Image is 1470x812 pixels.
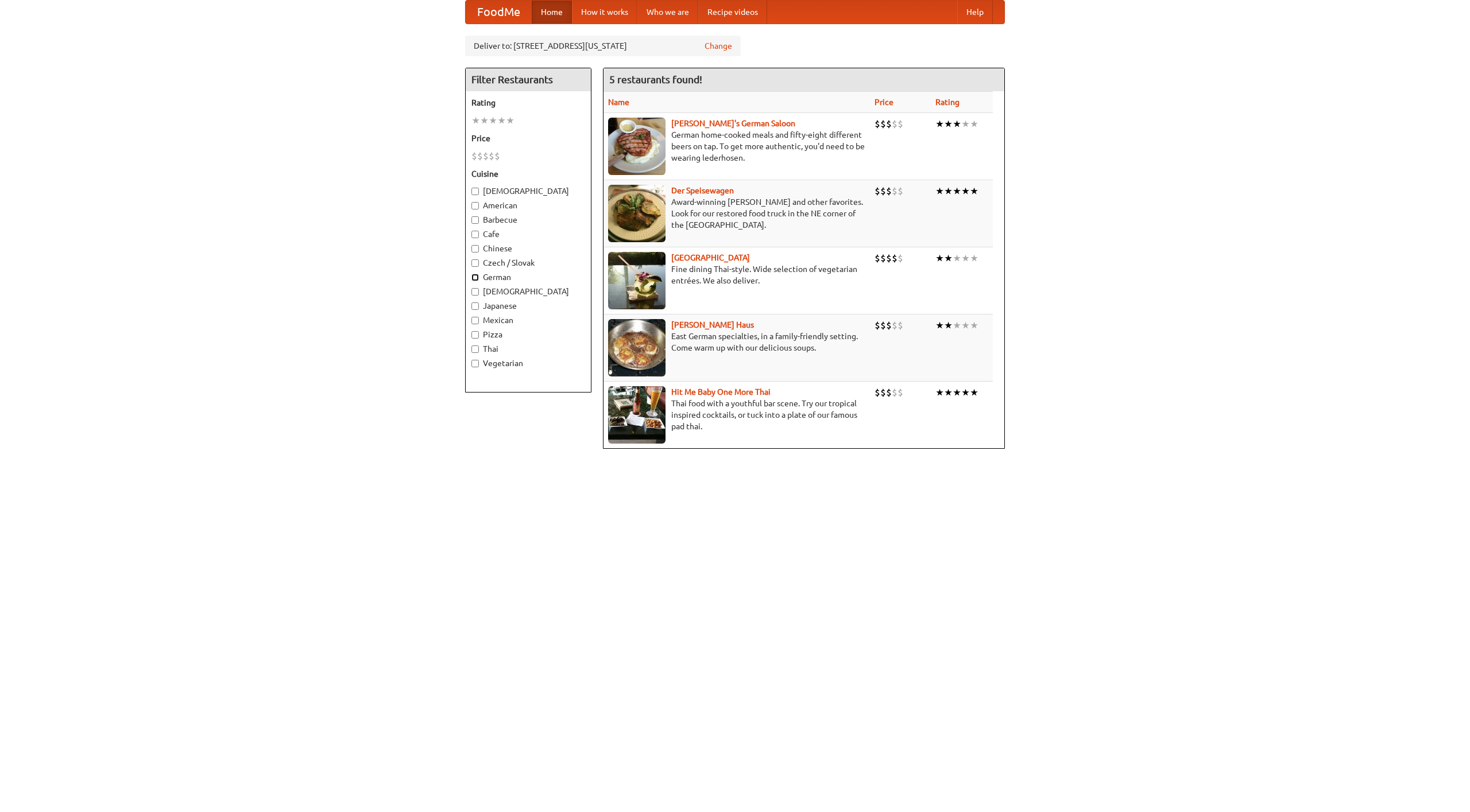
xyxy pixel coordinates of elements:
li: ★ [970,185,978,197]
li: $ [477,150,483,162]
li: ★ [935,319,944,332]
label: Mexican [471,314,585,326]
li: $ [471,150,477,162]
li: ★ [935,118,944,130]
a: [GEOGRAPHIC_DATA] [671,253,750,262]
li: ★ [944,185,953,197]
label: American [471,200,585,211]
input: Vegetarian [471,360,479,367]
li: $ [880,118,886,130]
a: Help [957,1,993,24]
li: $ [875,252,880,265]
h5: Cuisine [471,168,585,180]
h5: Price [471,133,585,144]
a: FoodMe [466,1,532,24]
li: $ [892,252,898,265]
img: babythai.jpg [608,386,666,444]
a: Der Speisewagen [671,186,734,195]
input: [DEMOGRAPHIC_DATA] [471,288,479,296]
label: Czech / Slovak [471,257,585,269]
label: German [471,271,585,283]
input: Chinese [471,245,479,252]
li: $ [886,252,892,265]
a: How it works [572,1,637,24]
li: ★ [497,114,506,127]
li: ★ [970,319,978,332]
label: [DEMOGRAPHIC_DATA] [471,286,585,297]
label: Japanese [471,300,585,312]
label: Pizza [471,329,585,340]
input: American [471,202,479,209]
h4: Filter Restaurants [466,68,591,91]
li: $ [880,185,886,197]
li: ★ [961,319,970,332]
li: $ [880,252,886,265]
label: [DEMOGRAPHIC_DATA] [471,185,585,197]
li: $ [898,319,903,332]
li: $ [875,185,880,197]
input: Czech / Slovak [471,259,479,267]
a: Change [705,40,732,52]
li: $ [892,185,898,197]
li: ★ [471,114,480,127]
p: East German specialties, in a family-friendly setting. Come warm up with our delicious soups. [608,331,865,353]
li: $ [892,386,898,399]
a: Rating [935,98,960,107]
li: ★ [480,114,489,127]
img: speisewagen.jpg [608,185,666,242]
li: ★ [944,252,953,265]
b: [PERSON_NAME] Haus [671,320,754,329]
li: $ [875,319,880,332]
li: $ [489,150,494,162]
p: German home-cooked meals and fifty-eight different beers on tap. To get more authentic, you'd nee... [608,129,865,164]
input: German [471,274,479,281]
li: ★ [944,319,953,332]
li: ★ [489,114,497,127]
a: Home [532,1,572,24]
li: ★ [953,185,961,197]
li: ★ [935,252,944,265]
p: Award-winning [PERSON_NAME] and other favorites. Look for our restored food truck in the NE corne... [608,196,865,231]
input: Pizza [471,331,479,339]
li: $ [898,252,903,265]
li: ★ [953,386,961,399]
li: ★ [953,252,961,265]
li: ★ [944,118,953,130]
li: $ [898,118,903,130]
input: Mexican [471,317,479,324]
a: [PERSON_NAME]'s German Saloon [671,119,795,128]
input: Japanese [471,302,479,310]
img: kohlhaus.jpg [608,319,666,376]
p: Fine dining Thai-style. Wide selection of vegetarian entrées. We also deliver. [608,263,865,286]
li: $ [875,118,880,130]
input: Cafe [471,231,479,238]
a: Name [608,98,629,107]
li: ★ [944,386,953,399]
a: Hit Me Baby One More Thai [671,387,771,397]
li: ★ [961,185,970,197]
li: ★ [970,386,978,399]
input: Barbecue [471,216,479,224]
a: Who we are [637,1,698,24]
label: Vegetarian [471,358,585,369]
a: Price [875,98,893,107]
li: ★ [961,118,970,130]
li: ★ [935,386,944,399]
li: ★ [953,118,961,130]
label: Chinese [471,243,585,254]
h5: Rating [471,97,585,108]
input: [DEMOGRAPHIC_DATA] [471,188,479,195]
label: Thai [471,343,585,355]
li: ★ [970,118,978,130]
img: esthers.jpg [608,118,666,175]
div: Deliver to: [STREET_ADDRESS][US_STATE] [465,36,741,56]
img: satay.jpg [608,252,666,309]
li: ★ [935,185,944,197]
label: Barbecue [471,214,585,226]
li: $ [892,319,898,332]
li: $ [875,386,880,399]
li: $ [483,150,489,162]
li: $ [898,386,903,399]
